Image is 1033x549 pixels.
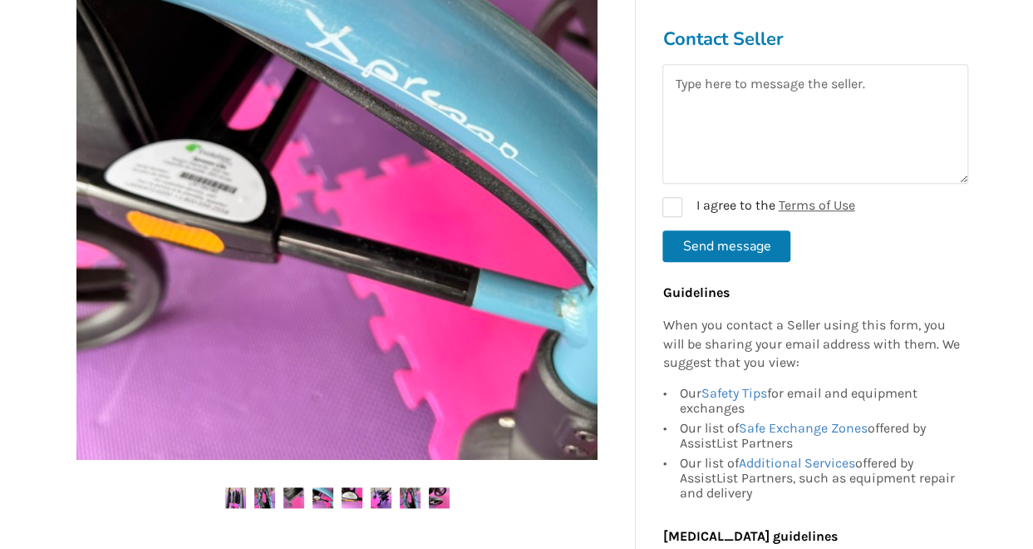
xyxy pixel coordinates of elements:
div: Our list of offered by AssistList Partners [679,419,960,454]
img: evolution xpresso lite walker-walker-mobility-coquitlam-assistlist-listing [429,487,450,508]
img: evolution xpresso lite walker-walker-mobility-coquitlam-assistlist-listing [312,487,333,508]
a: Additional Services [738,456,854,472]
img: evolution xpresso lite walker-walker-mobility-coquitlam-assistlist-listing [283,487,304,508]
label: I agree to the [662,197,854,217]
button: Send message [662,230,790,262]
img: evolution xpresso lite walker-walker-mobility-coquitlam-assistlist-listing [400,487,421,508]
a: Safe Exchange Zones [738,421,867,437]
b: Guidelines [662,284,729,300]
img: evolution xpresso lite walker-walker-mobility-coquitlam-assistlist-listing [371,487,391,508]
img: evolution xpresso lite walker-walker-mobility-coquitlam-assistlist-listing [225,487,246,508]
img: evolution xpresso lite walker-walker-mobility-coquitlam-assistlist-listing [254,487,275,508]
p: When you contact a Seller using this form, you will be sharing your email address with them. We s... [662,316,960,373]
a: Safety Tips [701,386,766,402]
div: Our list of offered by AssistList Partners, such as equipment repair and delivery [679,454,960,502]
b: [MEDICAL_DATA] guidelines [662,529,837,545]
a: Terms of Use [778,197,854,213]
img: evolution xpresso lite walker-walker-mobility-coquitlam-assistlist-listing [342,487,362,508]
div: Our for email and equipment exchanges [679,387,960,419]
h3: Contact Seller [662,27,968,51]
